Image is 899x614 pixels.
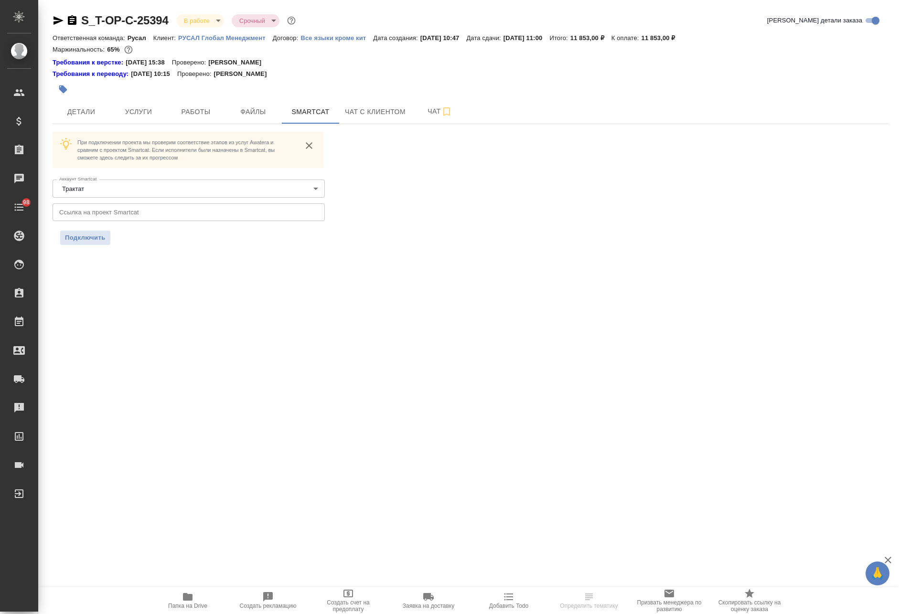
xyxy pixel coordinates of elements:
[172,58,209,67] p: Проверено:
[869,563,886,583] span: 🙏
[288,106,333,118] span: Smartcat
[128,34,153,42] p: Русал
[81,14,169,27] a: S_T-OP-C-25394
[176,14,224,27] div: В работе
[58,106,104,118] span: Детали
[178,33,273,42] a: РУСАЛ Глобал Менеджмент
[230,106,276,118] span: Файлы
[59,185,87,193] button: Трактат
[53,180,325,198] div: Трактат
[173,106,219,118] span: Работы
[214,69,274,79] p: [PERSON_NAME]
[53,34,128,42] p: Ответственная команда:
[345,106,406,118] span: Чат с клиентом
[767,16,862,25] span: [PERSON_NAME] детали заказа
[178,34,273,42] p: РУСАЛ Глобал Менеджмент
[65,233,106,243] span: Подключить
[285,14,298,27] button: Доп статусы указывают на важность/срочность заказа
[77,138,294,161] p: При подключении проекта мы проверим соответствие этапов из услуг Awatera и сравним с проектом Sma...
[60,231,110,245] button: Подключить
[107,46,122,53] p: 65%
[866,561,889,585] button: 🙏
[373,34,420,42] p: Дата создания:
[300,34,373,42] p: Все языки кроме кит
[300,33,373,42] a: Все языки кроме кит
[236,17,268,25] button: Срочный
[642,34,683,42] p: 11 853,00 ₽
[53,69,131,79] div: Нажми, чтобы открыть папку с инструкцией
[466,34,503,42] p: Дата сдачи:
[66,15,78,26] button: Скопировать ссылку
[273,34,301,42] p: Договор:
[53,15,64,26] button: Скопировать ссылку для ЯМессенджера
[503,34,550,42] p: [DATE] 11:00
[611,34,642,42] p: К оплате:
[153,34,178,42] p: Клиент:
[122,43,135,56] button: 3432.00 RUB;
[208,58,268,67] p: [PERSON_NAME]
[131,69,177,79] p: [DATE] 10:15
[441,106,452,117] svg: Подписаться
[302,138,316,153] button: close
[420,34,467,42] p: [DATE] 10:47
[232,14,279,27] div: В работе
[2,195,36,219] a: 98
[53,79,74,100] button: Добавить тэг
[53,69,131,79] a: Требования к переводу:
[181,17,213,25] button: В работе
[417,106,463,117] span: Чат
[53,58,126,67] a: Требования к верстке:
[53,46,107,53] p: Маржинальность:
[17,198,35,207] span: 98
[116,106,161,118] span: Услуги
[53,58,126,67] div: Нажми, чтобы открыть папку с инструкцией
[126,58,172,67] p: [DATE] 15:38
[549,34,570,42] p: Итого:
[570,34,611,42] p: 11 853,00 ₽
[177,69,214,79] p: Проверено:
